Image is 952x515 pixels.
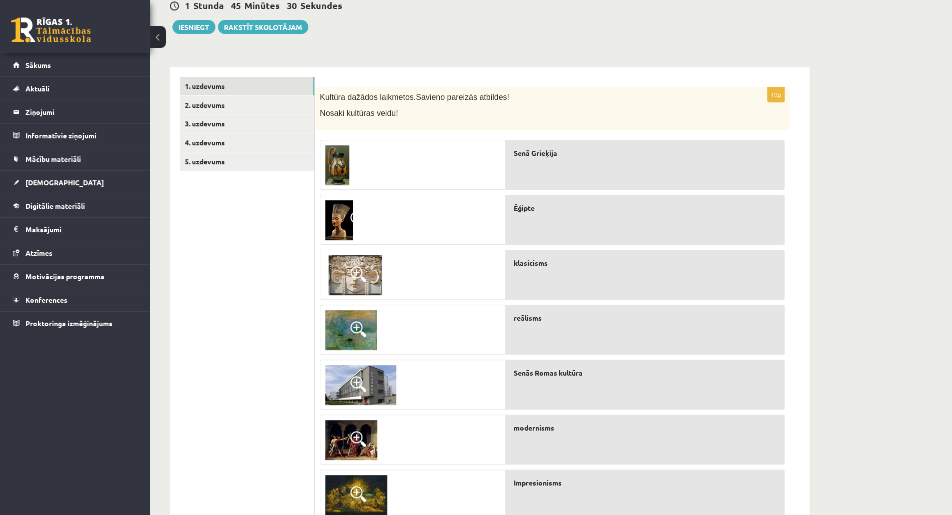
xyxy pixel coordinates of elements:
button: Iesniegt [172,20,215,34]
a: Ziņojumi [13,100,137,123]
img: 9.jpg [325,255,385,295]
span: modernisms [514,423,554,433]
p: 10p [767,86,785,102]
span: Senā Grieķija [514,148,557,158]
legend: Ziņojumi [25,100,137,123]
span: Nosaki kultūras veidu! [320,109,398,117]
a: Motivācijas programma [13,265,137,288]
span: Mācību materiāli [25,154,81,163]
img: 4.jpg [325,200,353,240]
a: [DEMOGRAPHIC_DATA] [13,171,137,194]
span: Konferences [25,295,67,304]
img: 10.jpg [325,365,396,405]
a: Atzīmes [13,241,137,264]
span: Impresionisms [514,478,562,488]
a: Konferences [13,288,137,311]
span: Ēģipte [514,203,535,213]
a: 5. uzdevums [180,152,314,171]
legend: Maksājumi [25,218,137,241]
a: 1. uzdevums [180,77,314,95]
span: [DEMOGRAPHIC_DATA] [25,178,104,187]
img: 2.png [325,310,377,350]
a: Rīgas 1. Tālmācības vidusskola [11,17,91,42]
span: klasicisms [514,258,548,268]
a: Maksājumi [13,218,137,241]
a: Aktuāli [13,77,137,100]
a: Rakstīt skolotājam [218,20,308,34]
a: Sākums [13,53,137,76]
span: reālisms [514,313,542,323]
span: Proktoringa izmēģinājums [25,319,112,328]
img: 3.jpg [325,145,349,185]
span: Senās Romas kultūra [514,368,583,378]
span: Sākums [25,60,51,69]
span: Atzīmes [25,248,52,257]
a: Digitālie materiāli [13,194,137,217]
a: Proktoringa izmēģinājums [13,312,137,335]
a: 2. uzdevums [180,96,314,114]
a: 3. uzdevums [180,114,314,133]
img: 6.jpg [325,475,387,515]
span: Aktuāli [25,84,49,93]
a: Informatīvie ziņojumi [13,124,137,147]
legend: Informatīvie ziņojumi [25,124,137,147]
img: 7.jpg [325,420,377,460]
span: Savieno pareizās atbildes! [416,93,509,101]
span: Kultūra dažādos laikmetos. [320,93,416,101]
a: 4. uzdevums [180,133,314,152]
a: Mācību materiāli [13,147,137,170]
span: Digitālie materiāli [25,201,85,210]
span: Motivācijas programma [25,272,104,281]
